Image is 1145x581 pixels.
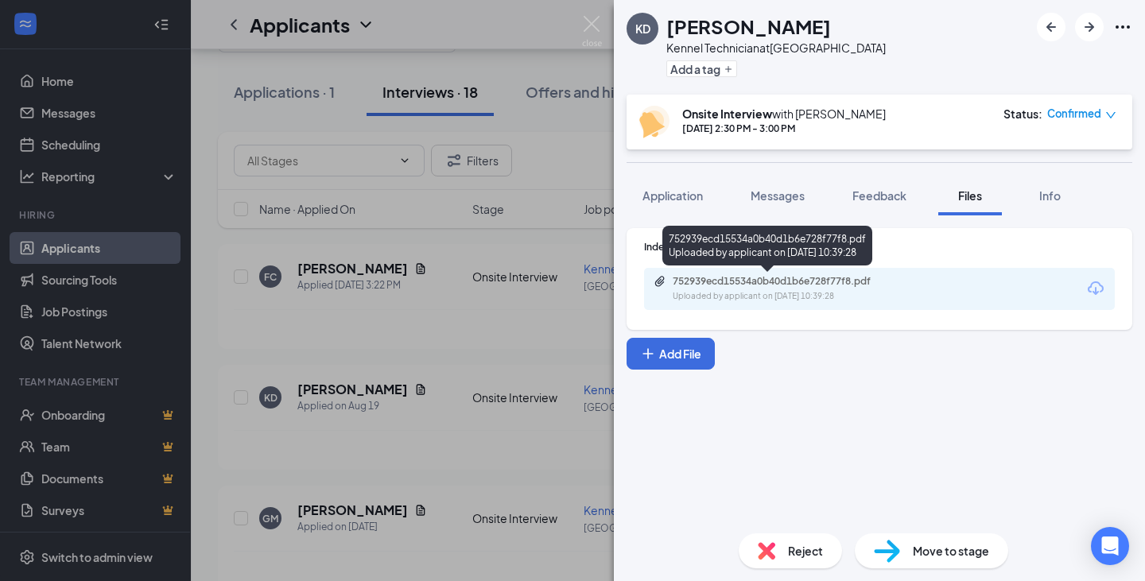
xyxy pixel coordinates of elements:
[1039,188,1061,203] span: Info
[751,188,805,203] span: Messages
[1075,13,1104,41] button: ArrowRight
[673,275,895,288] div: 752939ecd15534a0b40d1b6e728f77f8.pdf
[666,13,831,40] h1: [PERSON_NAME]
[1105,110,1116,121] span: down
[724,64,733,74] svg: Plus
[642,188,703,203] span: Application
[958,188,982,203] span: Files
[1042,17,1061,37] svg: ArrowLeftNew
[654,275,666,288] svg: Paperclip
[635,21,650,37] div: KD
[640,346,656,362] svg: Plus
[1047,106,1101,122] span: Confirmed
[673,290,911,303] div: Uploaded by applicant on [DATE] 10:39:28
[627,338,715,370] button: Add FilePlus
[1080,17,1099,37] svg: ArrowRight
[666,40,886,56] div: Kennel Technician at [GEOGRAPHIC_DATA]
[682,107,772,121] b: Onsite Interview
[1086,279,1105,298] svg: Download
[1113,17,1132,37] svg: Ellipses
[682,106,886,122] div: with [PERSON_NAME]
[852,188,906,203] span: Feedback
[644,240,1115,254] div: Indeed Resume
[1003,106,1042,122] div: Status :
[682,122,886,135] div: [DATE] 2:30 PM - 3:00 PM
[1037,13,1065,41] button: ArrowLeftNew
[788,542,823,560] span: Reject
[913,542,989,560] span: Move to stage
[654,275,911,303] a: Paperclip752939ecd15534a0b40d1b6e728f77f8.pdfUploaded by applicant on [DATE] 10:39:28
[1091,527,1129,565] div: Open Intercom Messenger
[662,226,872,265] div: 752939ecd15534a0b40d1b6e728f77f8.pdf Uploaded by applicant on [DATE] 10:39:28
[666,60,737,77] button: PlusAdd a tag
